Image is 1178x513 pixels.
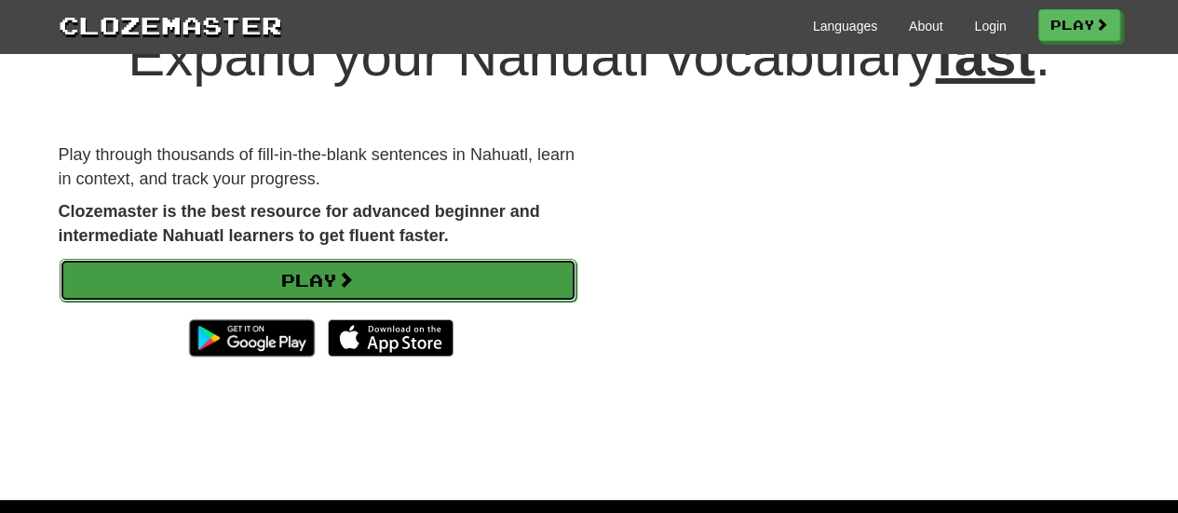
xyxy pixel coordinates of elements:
[59,7,282,42] a: Clozemaster
[813,17,877,35] a: Languages
[60,259,576,302] a: Play
[328,319,454,357] img: Download_on_the_App_Store_Badge_US-UK_135x40-25178aeef6eb6b83b96f5f2d004eda3bffbb37122de64afbaef7...
[974,17,1006,35] a: Login
[59,202,540,245] strong: Clozemaster is the best resource for advanced beginner and intermediate Nahuatl learners to get f...
[909,17,943,35] a: About
[59,143,575,191] p: Play through thousands of fill-in-the-blank sentences in Nahuatl, learn in context, and track you...
[935,25,1035,88] u: fast
[180,310,324,366] img: Get it on Google Play
[1038,9,1120,41] a: Play
[59,26,1120,88] h1: Expand your Nahuatl vocabulary .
